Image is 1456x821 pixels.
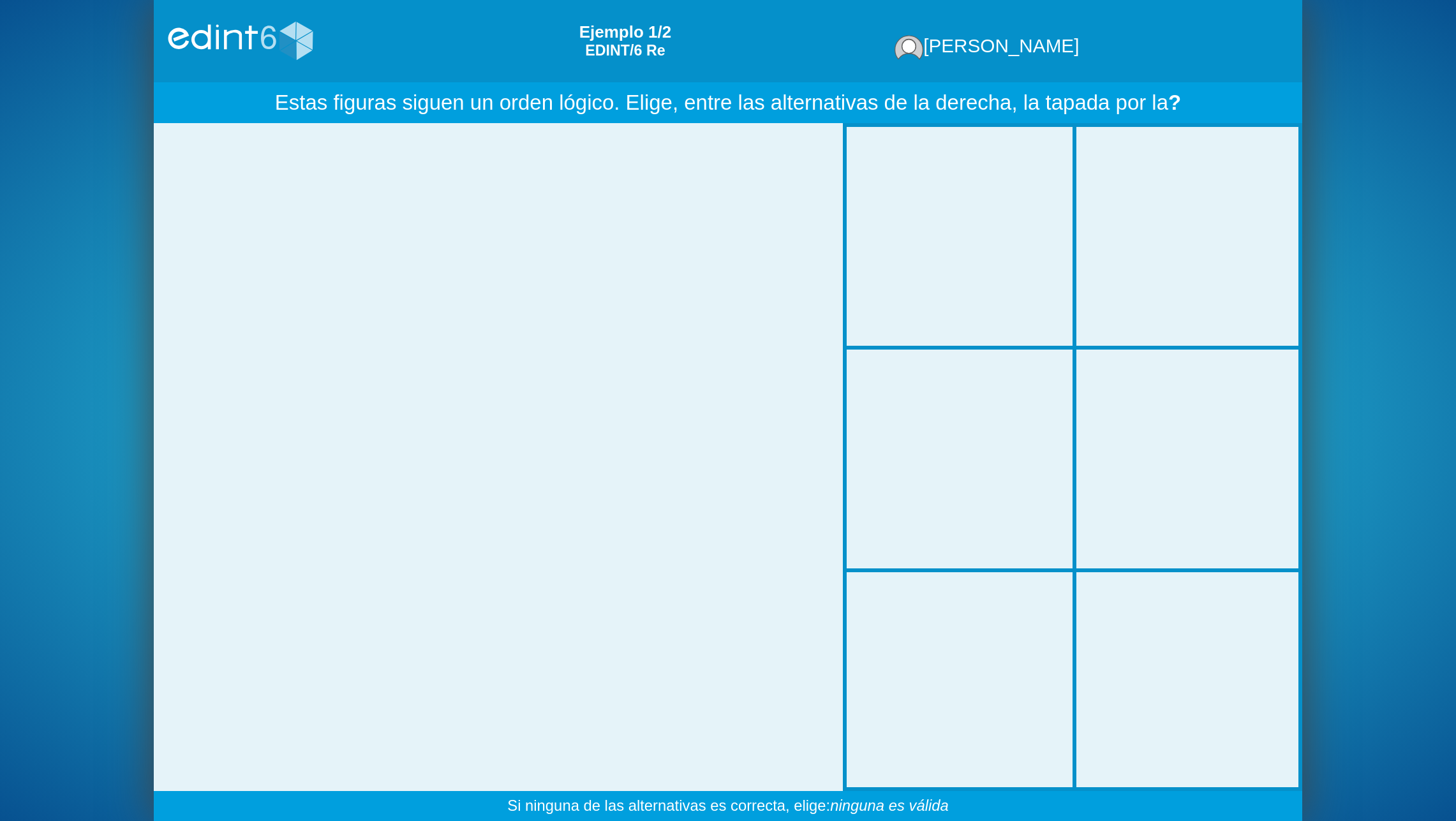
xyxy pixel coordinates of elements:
[830,797,948,814] i: ninguna es válida
[162,8,319,74] img: logo_edint6_num_blanco.svg
[154,82,1302,124] div: Estas figuras siguen un orden lógico. Elige, entre las alternativas de la derecha, la tapada por la
[154,791,1302,821] div: Si ninguna de las alternativas es correcta, elige:
[579,22,644,41] span: Ejemplo
[648,22,671,41] span: 1/2
[579,42,672,59] div: item: 6ReE1
[550,22,671,59] div: item: 6ReE1
[895,35,923,60] img: alumnogenerico.svg
[895,35,1080,60] div: Persona a la que se aplica este test
[1168,91,1181,114] b: ?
